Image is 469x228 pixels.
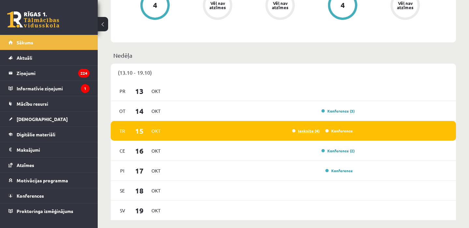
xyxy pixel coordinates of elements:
[8,66,90,81] a: Ziņojumi224
[149,166,163,176] span: Okt
[292,128,320,133] a: Ieskaite (4)
[8,96,90,111] a: Mācību resursi
[129,86,149,97] span: 13
[17,55,32,61] span: Aktuāli
[17,131,55,137] span: Digitālie materiāli
[116,126,129,136] span: Tr
[321,108,355,114] a: Konference (3)
[271,1,289,9] div: Vēl nav atzīmes
[8,127,90,142] a: Digitālie materiāli
[17,162,34,168] span: Atzīmes
[17,81,90,96] legend: Informatīvie ziņojumi
[116,186,129,196] span: Se
[129,106,149,116] span: 14
[81,84,90,93] i: 1
[17,101,48,107] span: Mācību resursi
[116,106,129,116] span: Ot
[208,1,227,9] div: Vēl nav atzīmes
[8,173,90,188] a: Motivācijas programma
[396,1,414,9] div: Vēl nav atzīmes
[341,2,345,9] div: 4
[17,208,73,214] span: Proktoringa izmēģinājums
[17,177,68,183] span: Motivācijas programma
[8,142,90,157] a: Maksājumi
[129,185,149,196] span: 18
[149,126,163,136] span: Okt
[17,142,90,157] legend: Maksājumi
[111,64,456,81] div: (13.10 - 19.10)
[116,146,129,156] span: Ce
[129,165,149,176] span: 17
[116,166,129,176] span: Pi
[8,112,90,127] a: [DEMOGRAPHIC_DATA]
[149,186,163,196] span: Okt
[8,188,90,203] a: Konferences
[149,205,163,216] span: Okt
[78,69,90,78] i: 224
[8,158,90,173] a: Atzīmes
[8,204,90,219] a: Proktoringa izmēģinājums
[8,50,90,65] a: Aktuāli
[7,11,59,28] a: Rīgas 1. Tālmācības vidusskola
[113,51,453,60] p: Nedēļa
[153,2,157,9] div: 4
[17,193,44,199] span: Konferences
[129,145,149,156] span: 16
[17,66,90,81] legend: Ziņojumi
[149,146,163,156] span: Okt
[325,168,353,173] a: Konference
[129,205,149,216] span: 19
[116,205,129,216] span: Sv
[325,128,353,133] a: Konference
[8,35,90,50] a: Sākums
[129,126,149,136] span: 15
[17,39,33,45] span: Sākums
[8,81,90,96] a: Informatīvie ziņojumi1
[149,86,163,96] span: Okt
[17,116,68,122] span: [DEMOGRAPHIC_DATA]
[149,106,163,116] span: Okt
[116,86,129,96] span: Pr
[321,148,355,153] a: Konference (2)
